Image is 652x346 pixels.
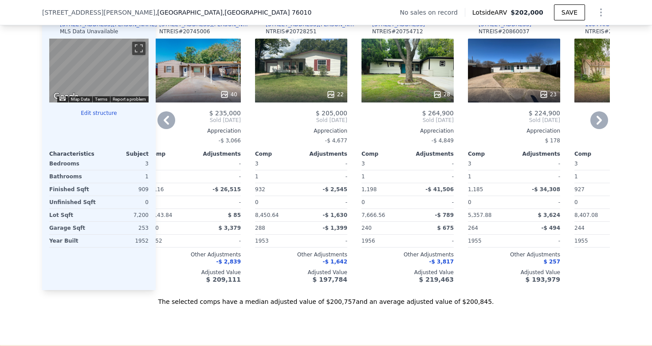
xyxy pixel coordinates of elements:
[196,196,241,208] div: -
[468,186,483,193] span: 1,185
[400,8,465,17] div: No sales on record
[101,170,149,183] div: 1
[361,117,454,124] span: Sold [DATE]
[255,225,265,231] span: 288
[255,117,347,124] span: Sold [DATE]
[60,28,118,35] div: MLS Data Unavailable
[574,170,619,183] div: 1
[149,186,164,193] span: 1,116
[101,222,149,234] div: 253
[149,170,193,183] div: 1
[361,186,377,193] span: 1,198
[409,170,454,183] div: -
[132,42,145,55] button: Toggle fullscreen view
[196,157,241,170] div: -
[42,290,610,306] div: The selected comps have a median adjusted value of $200,757 and an average adjusted value of $200...
[316,110,347,117] span: $ 205,000
[303,157,347,170] div: -
[432,138,454,144] span: -$ 4,849
[49,222,97,234] div: Garage Sqft
[159,28,210,35] div: NTREIS # 20745006
[574,212,598,218] span: 8,407.08
[468,161,471,167] span: 3
[514,150,560,157] div: Adjustments
[511,9,543,16] span: $202,000
[49,170,97,183] div: Bathrooms
[149,117,241,124] span: Sold [DATE]
[196,170,241,183] div: -
[155,8,311,17] span: , [GEOGRAPHIC_DATA]
[255,186,265,193] span: 932
[539,90,557,99] div: 23
[468,127,560,134] div: Appreciation
[323,225,347,231] span: -$ 1,399
[592,4,610,21] button: Show Options
[468,212,491,218] span: 5,357.88
[195,150,241,157] div: Adjustments
[212,186,241,193] span: -$ 26,515
[49,39,149,102] div: Map
[361,127,454,134] div: Appreciation
[101,183,149,196] div: 909
[149,212,172,218] span: 7,143.84
[49,150,99,157] div: Characteristics
[95,97,107,102] a: Terms
[468,170,512,183] div: 1
[516,157,560,170] div: -
[361,251,454,258] div: Other Adjustments
[255,235,299,247] div: 1953
[361,269,454,276] div: Adjusted Value
[49,110,149,117] button: Edit structure
[51,91,81,102] img: Google
[220,90,237,99] div: 40
[326,90,344,99] div: 22
[266,28,317,35] div: NTREIS # 20728251
[538,212,560,218] span: $ 3,624
[255,150,301,157] div: Comp
[325,138,347,144] span: -$ 4,677
[323,259,347,265] span: -$ 1,642
[255,127,347,134] div: Appreciation
[468,235,512,247] div: 1955
[101,235,149,247] div: 1952
[323,186,347,193] span: -$ 2,545
[516,196,560,208] div: -
[425,186,454,193] span: -$ 41,506
[49,196,97,208] div: Unfinished Sqft
[361,199,365,205] span: 0
[303,170,347,183] div: -
[435,212,454,218] span: -$ 789
[49,209,97,221] div: Lot Sqft
[206,276,241,283] span: $ 209,111
[49,157,97,170] div: Bedrooms
[468,150,514,157] div: Comp
[468,269,560,276] div: Adjusted Value
[532,186,560,193] span: -$ 34,308
[361,235,406,247] div: 1956
[51,91,81,102] a: Open this area in Google Maps (opens a new window)
[149,127,241,134] div: Appreciation
[409,157,454,170] div: -
[529,110,560,117] span: $ 224,900
[216,259,241,265] span: -$ 2,839
[472,8,511,17] span: Lotside ARV
[196,235,241,247] div: -
[99,150,149,157] div: Subject
[574,235,619,247] div: 1955
[49,39,149,102] div: Street View
[255,269,347,276] div: Adjusted Value
[219,138,241,144] span: -$ 3,066
[574,150,621,157] div: Comp
[574,199,578,205] span: 0
[372,28,423,35] div: NTREIS # 20754712
[516,235,560,247] div: -
[361,225,372,231] span: 240
[437,225,454,231] span: $ 675
[468,251,560,258] div: Other Adjustments
[479,28,530,35] div: NTREIS # 20860037
[313,276,347,283] span: $ 197,784
[255,251,347,258] div: Other Adjustments
[219,225,241,231] span: $ 3,379
[209,110,241,117] span: $ 235,000
[49,183,97,196] div: Finished Sqft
